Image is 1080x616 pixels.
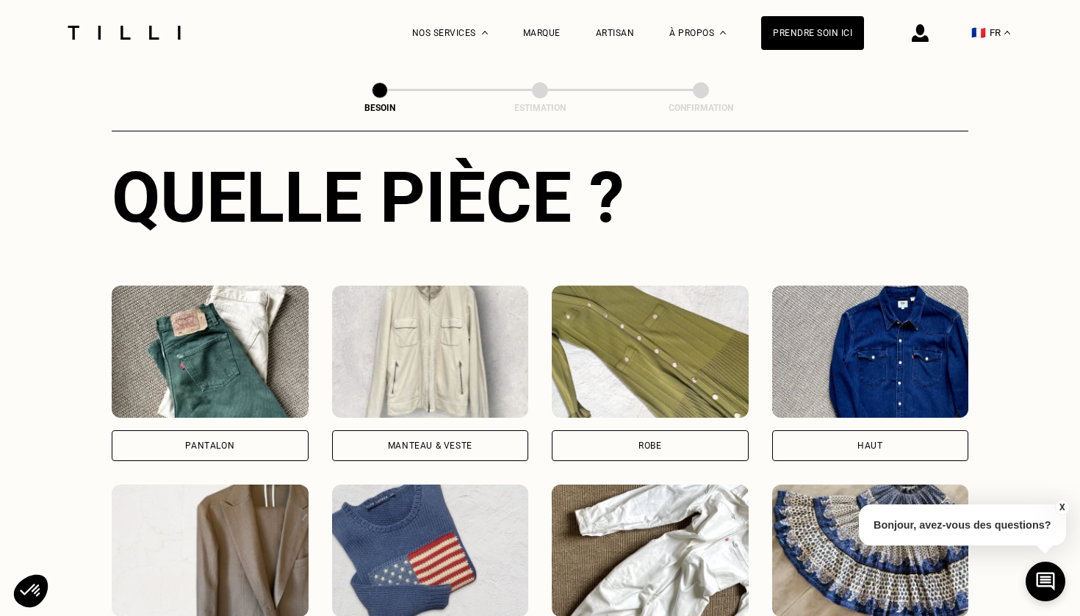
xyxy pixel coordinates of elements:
[552,286,749,418] img: Tilli retouche votre Robe
[62,26,186,40] img: Logo du service de couturière Tilli
[971,26,986,40] span: 🇫🇷
[306,103,453,113] div: Besoin
[332,286,529,418] img: Tilli retouche votre Manteau & Veste
[857,441,882,450] div: Haut
[627,103,774,113] div: Confirmation
[720,31,726,35] img: Menu déroulant à propos
[112,286,309,418] img: Tilli retouche votre Pantalon
[482,31,488,35] img: Menu déroulant
[772,286,969,418] img: Tilli retouche votre Haut
[1004,31,1010,35] img: menu déroulant
[912,24,929,42] img: icône connexion
[185,441,234,450] div: Pantalon
[112,156,968,239] div: Quelle pièce ?
[761,16,864,50] a: Prendre soin ici
[467,103,613,113] div: Estimation
[1054,499,1069,515] button: X
[638,441,661,450] div: Robe
[388,441,472,450] div: Manteau & Veste
[596,28,635,38] a: Artisan
[859,504,1066,546] p: Bonjour, avez-vous des questions?
[523,28,561,38] a: Marque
